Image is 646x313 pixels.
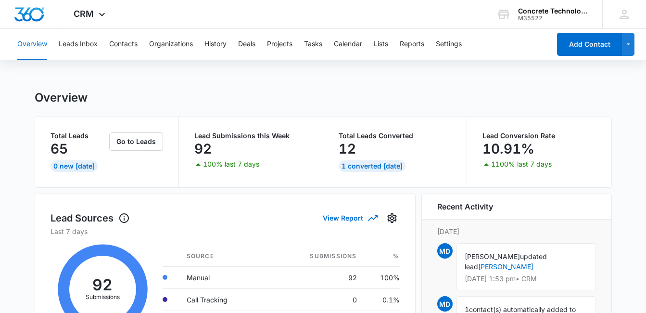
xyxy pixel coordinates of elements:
div: account name [518,7,588,15]
button: Settings [384,210,400,226]
button: History [204,29,227,60]
p: [DATE] [437,226,596,236]
td: 0 [285,288,365,311]
div: 1 Converted [DATE] [339,160,405,172]
p: Total Leads [51,132,108,139]
button: Lists [374,29,388,60]
button: Organizations [149,29,193,60]
h1: Lead Sources [51,211,130,225]
p: 10.91% [482,141,534,156]
button: Go to Leads [109,132,163,151]
button: Leads Inbox [59,29,98,60]
p: 12 [339,141,356,156]
button: Overview [17,29,47,60]
button: Add Contact [557,33,622,56]
td: 100% [365,266,400,288]
button: View Report [323,209,377,226]
span: MD [437,243,453,259]
div: 0 New [DATE] [51,160,98,172]
button: Tasks [304,29,322,60]
p: Lead Submissions this Week [194,132,307,139]
p: 65 [51,141,68,156]
button: Calendar [334,29,362,60]
th: Submissions [285,246,365,267]
span: MD [437,296,453,312]
button: Reports [400,29,424,60]
p: 1100% last 7 days [491,161,552,168]
button: Deals [238,29,255,60]
button: Projects [267,29,292,60]
th: % [365,246,400,267]
p: 100% last 7 days [203,161,259,168]
h1: Overview [35,91,88,105]
button: Settings [436,29,462,60]
p: Last 7 days [51,226,400,236]
td: 92 [285,266,365,288]
a: Go to Leads [109,137,163,145]
p: Total Leads Converted [339,132,452,139]
h6: Recent Activity [437,201,493,212]
span: CRM [74,9,94,19]
div: account id [518,15,588,22]
td: 0.1% [365,288,400,311]
button: Contacts [109,29,138,60]
th: Source [179,246,285,267]
p: 92 [194,141,212,156]
td: Call Tracking [179,288,285,311]
p: Lead Conversion Rate [482,132,596,139]
td: Manual [179,266,285,288]
p: [DATE] 1:53 pm • CRM [465,275,588,282]
a: [PERSON_NAME] [478,262,533,271]
span: [PERSON_NAME] [465,252,520,261]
